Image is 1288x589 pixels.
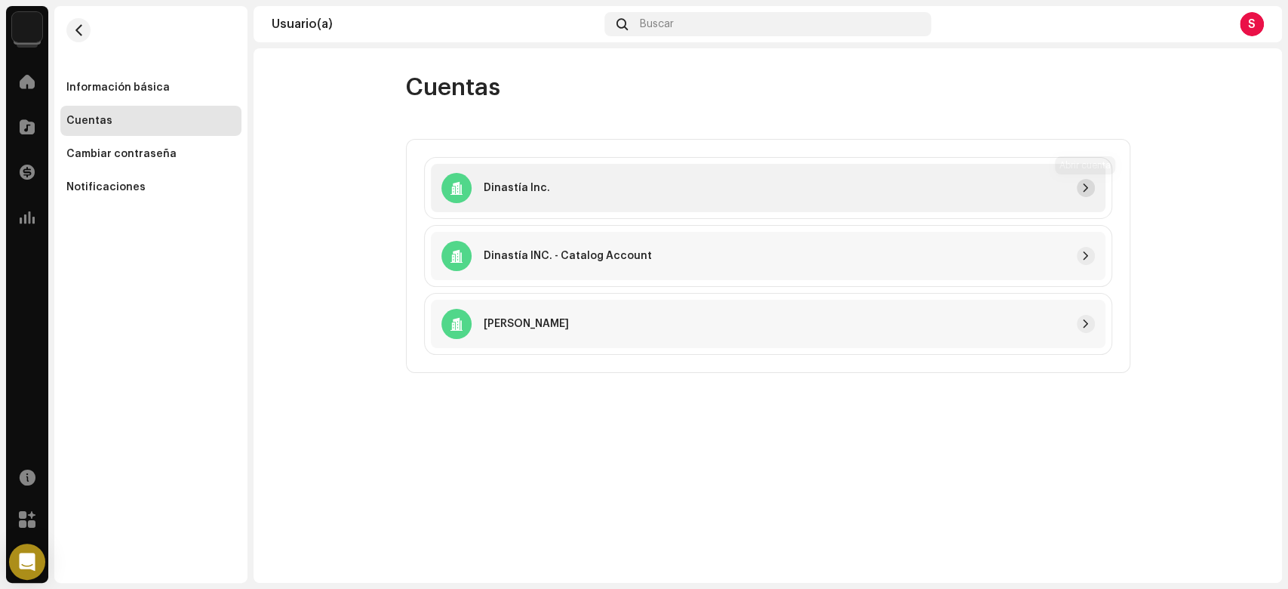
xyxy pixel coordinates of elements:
[406,72,500,103] span: Cuentas
[640,18,674,30] span: Buscar
[66,82,170,94] div: Información básica
[66,181,146,193] div: Notificaciones
[272,18,598,30] div: Usuario(a)
[60,172,241,202] re-m-nav-item: Notificaciones
[484,316,569,332] p: [PERSON_NAME]
[66,115,112,127] div: Cuentas
[1240,12,1264,36] div: S
[60,106,241,136] re-m-nav-item: Cuentas
[9,544,45,580] div: Open Intercom Messenger
[60,139,241,169] re-m-nav-item: Cambiar contraseña
[66,148,177,160] div: Cambiar contraseña
[484,180,550,196] p: Dinastía Inc.
[12,12,42,42] img: 48257be4-38e1-423f-bf03-81300282f8d9
[60,72,241,103] re-m-nav-item: Información básica
[484,248,652,264] p: Dinastía INC. - Catalog Account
